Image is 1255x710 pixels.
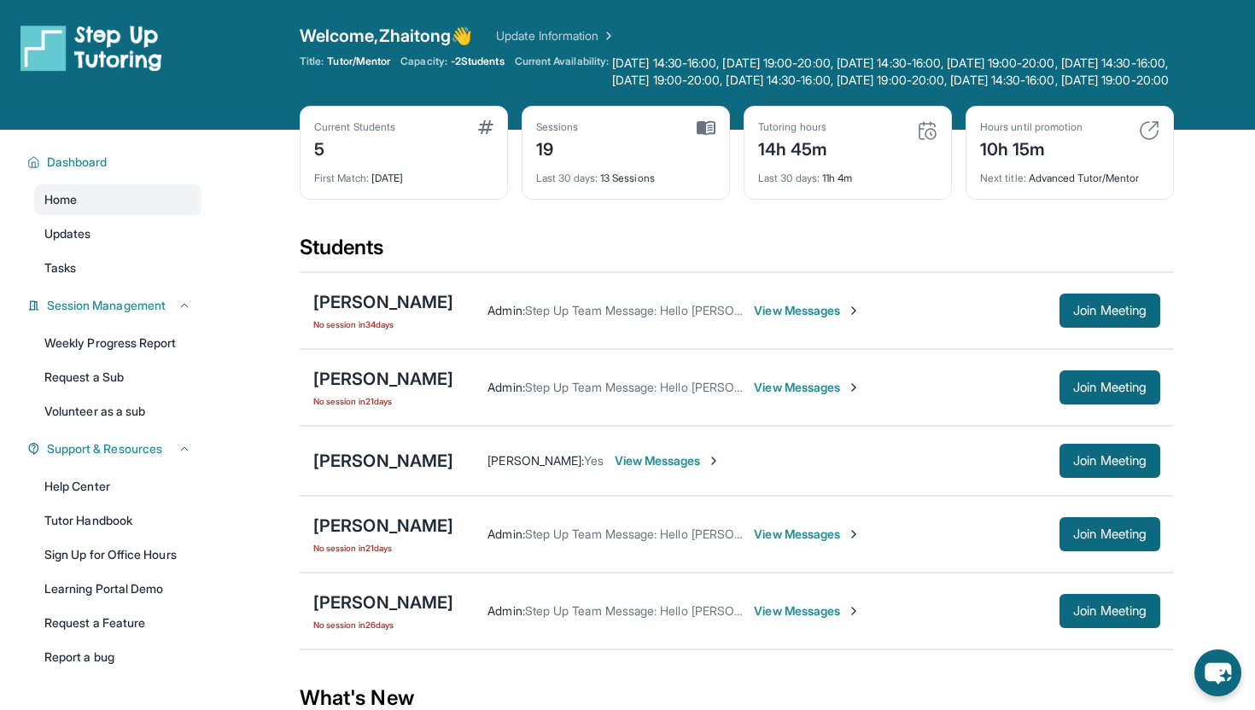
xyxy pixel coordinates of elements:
span: Join Meeting [1073,606,1147,616]
div: [PERSON_NAME] [313,449,453,473]
span: Next title : [980,172,1026,184]
img: Chevron-Right [707,454,721,468]
span: View Messages [754,526,861,543]
button: Join Meeting [1059,594,1160,628]
button: Join Meeting [1059,370,1160,404]
button: Dashboard [40,154,191,171]
img: logo [20,24,162,72]
a: Help Center [34,471,201,502]
div: 19 [536,134,579,161]
span: Join Meeting [1073,382,1147,393]
span: Last 30 days : [758,172,820,184]
div: [PERSON_NAME] [313,367,453,391]
span: Home [44,191,77,208]
span: View Messages [615,452,721,469]
a: Sign Up for Office Hours [34,539,201,570]
span: No session in 26 days [313,618,453,631]
span: Tutor/Mentor [327,55,390,68]
div: 10h 15m [980,134,1083,161]
img: card [697,120,715,136]
a: Request a Sub [34,362,201,393]
img: Chevron-Right [847,604,861,618]
img: Chevron-Right [847,527,861,541]
span: Support & Resources [47,440,162,457]
span: Dashboard [47,154,108,171]
img: card [1139,120,1159,141]
div: Tutoring hours [758,120,828,134]
a: Weekly Progress Report [34,328,201,358]
div: [DATE] [314,161,493,185]
a: Learning Portal Demo [34,573,201,604]
span: No session in 21 days [313,394,453,408]
span: Admin : [487,603,524,618]
div: 5 [314,134,395,161]
a: Request a Feature [34,608,201,638]
div: Current Students [314,120,395,134]
span: No session in 21 days [313,541,453,555]
span: View Messages [754,379,861,396]
img: card [917,120,937,141]
span: View Messages [754,602,861,620]
span: [DATE] 14:30-16:00, [DATE] 19:00-20:00, [DATE] 14:30-16:00, [DATE] 19:00-20:00, [DATE] 14:30-16:0... [612,55,1174,89]
button: Session Management [40,297,191,314]
span: Join Meeting [1073,456,1147,466]
img: Chevron-Right [847,381,861,394]
span: No session in 34 days [313,317,453,331]
span: Admin : [487,303,524,317]
span: Session Management [47,297,166,314]
span: Tasks [44,259,76,276]
button: Join Meeting [1059,517,1160,551]
div: 11h 4m [758,161,937,185]
span: -2 Students [451,55,505,68]
div: [PERSON_NAME] [313,591,453,614]
span: Join Meeting [1073,529,1147,539]
div: 14h 45m [758,134,828,161]
button: Support & Resources [40,440,191,457]
div: 13 Sessions [536,161,715,185]
a: Home [34,184,201,215]
div: [PERSON_NAME] [313,290,453,314]
button: chat-button [1194,649,1241,696]
a: Updates [34,218,201,249]
a: Volunteer as a sub [34,396,201,427]
div: Hours until promotion [980,120,1083,134]
span: Admin : [487,527,524,541]
button: Join Meeting [1059,294,1160,328]
div: [PERSON_NAME] [313,514,453,538]
a: Update Information [496,27,616,44]
div: Sessions [536,120,579,134]
span: First Match : [314,172,369,184]
img: Chevron Right [598,27,616,44]
img: card [478,120,493,134]
div: Advanced Tutor/Mentor [980,161,1159,185]
span: [PERSON_NAME] : [487,453,584,468]
span: Join Meeting [1073,306,1147,316]
a: Tasks [34,253,201,283]
span: Updates [44,225,91,242]
span: Welcome, Zhaitong 👋 [300,24,472,48]
img: Chevron-Right [847,304,861,317]
button: Join Meeting [1059,444,1160,478]
span: Admin : [487,380,524,394]
a: Tutor Handbook [34,505,201,536]
span: Current Availability: [515,55,609,89]
span: Yes [584,453,604,468]
span: Last 30 days : [536,172,598,184]
div: Students [300,234,1174,271]
span: Capacity: [400,55,447,68]
span: View Messages [754,302,861,319]
span: Title: [300,55,324,68]
a: Report a bug [34,642,201,672]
